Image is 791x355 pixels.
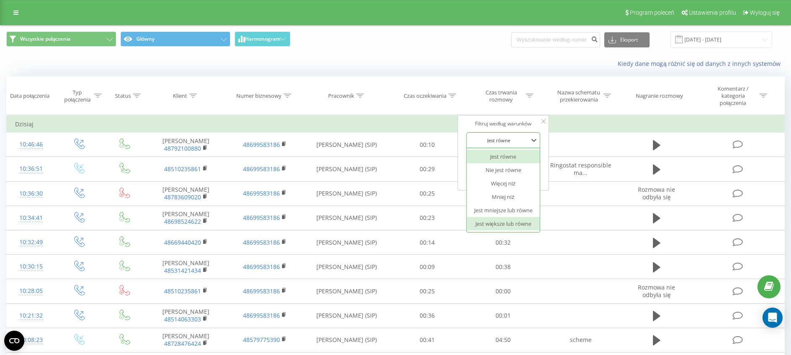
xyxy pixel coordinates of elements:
[243,141,280,149] a: 48699583186
[618,60,785,68] a: Kiedy dane mogą różnić się od danych z innych systemów
[389,328,465,352] td: 00:41
[556,89,601,103] div: Nazwa schematu przekierowania
[146,206,225,230] td: [PERSON_NAME]
[164,339,201,347] a: 48728476424
[4,331,24,351] button: Open CMP widget
[6,31,116,47] button: Wszystkie połączenia
[164,315,201,323] a: 48514063303
[304,157,389,181] td: [PERSON_NAME] (SIP)
[328,92,354,99] div: Pracownik
[604,32,650,47] button: Eksport
[389,303,465,328] td: 00:36
[304,133,389,157] td: [PERSON_NAME] (SIP)
[243,214,280,222] a: 48699583186
[389,157,465,181] td: 00:29
[638,185,675,201] span: Rozmowa nie odbyła się
[479,89,524,103] div: Czas trwania rozmowy
[15,161,47,177] div: 10:36:51
[389,255,465,279] td: 00:09
[164,144,201,152] a: 48792100880
[708,85,757,107] div: Komentarz / kategoria połączenia
[467,163,540,177] div: Nie jest równe
[146,303,225,328] td: [PERSON_NAME]
[465,279,541,303] td: 00:00
[750,9,780,16] span: Wyloguj się
[467,190,540,204] div: Mniej niż
[304,328,389,352] td: [PERSON_NAME] (SIP)
[465,255,541,279] td: 00:38
[465,206,541,230] td: 00:01
[304,303,389,328] td: [PERSON_NAME] (SIP)
[243,189,280,197] a: 48699583186
[164,217,201,225] a: 48698524622
[689,9,736,16] span: Ustawienia profilu
[467,204,540,217] div: Jest mniejsze lub równe
[15,258,47,275] div: 10:30:15
[630,9,674,16] span: Program poleceń
[465,328,541,352] td: 04:50
[638,283,675,299] span: Rozmowa nie odbyła się
[404,92,446,99] div: Czas oczekiwania
[15,332,47,348] div: 10:08:23
[20,36,70,42] span: Wszystkie połączenia
[164,193,201,201] a: 48783609020
[389,181,465,206] td: 00:25
[15,308,47,324] div: 10:21:32
[550,161,611,177] span: Ringostat responsible ma...
[7,116,785,133] td: Dzisiaj
[466,120,540,128] div: Filtruj według warunków
[304,230,389,255] td: [PERSON_NAME] (SIP)
[15,136,47,153] div: 10:46:46
[15,283,47,299] div: 10:28:05
[245,36,280,42] span: Harmonogram
[389,279,465,303] td: 00:25
[636,92,683,99] div: Nagranie rozmowy
[304,279,389,303] td: [PERSON_NAME] (SIP)
[304,206,389,230] td: [PERSON_NAME] (SIP)
[541,328,620,352] td: scheme
[465,303,541,328] td: 00:01
[15,234,47,251] div: 10:32:49
[15,210,47,226] div: 10:34:41
[243,238,280,246] a: 48699583186
[146,255,225,279] td: [PERSON_NAME]
[146,328,225,352] td: [PERSON_NAME]
[511,32,600,47] input: Wyszukiwanie według numeru
[164,238,201,246] a: 48669440420
[389,133,465,157] td: 00:10
[304,255,389,279] td: [PERSON_NAME] (SIP)
[173,92,187,99] div: Klient
[389,230,465,255] td: 00:14
[15,185,47,202] div: 10:36:30
[120,31,230,47] button: Główny
[115,92,131,99] div: Status
[243,165,280,173] a: 48699583186
[762,308,783,328] div: Open Intercom Messenger
[465,230,541,255] td: 00:32
[304,181,389,206] td: [PERSON_NAME] (SIP)
[236,92,282,99] div: Numer biznesowy
[243,336,280,344] a: 48579775390
[164,165,201,173] a: 48510235861
[146,181,225,206] td: [PERSON_NAME]
[467,177,540,190] div: Więcej niż
[243,287,280,295] a: 48699583186
[467,217,540,230] div: Jest większe lub równe
[243,263,280,271] a: 48699583186
[243,311,280,319] a: 48699583186
[467,150,540,163] div: Jest równe
[164,287,201,295] a: 48510235861
[235,31,290,47] button: Harmonogram
[146,133,225,157] td: [PERSON_NAME]
[465,181,541,206] td: 00:00
[63,89,92,103] div: Typ połączenia
[164,266,201,274] a: 48531421434
[10,92,50,99] div: Data połączenia
[389,206,465,230] td: 00:23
